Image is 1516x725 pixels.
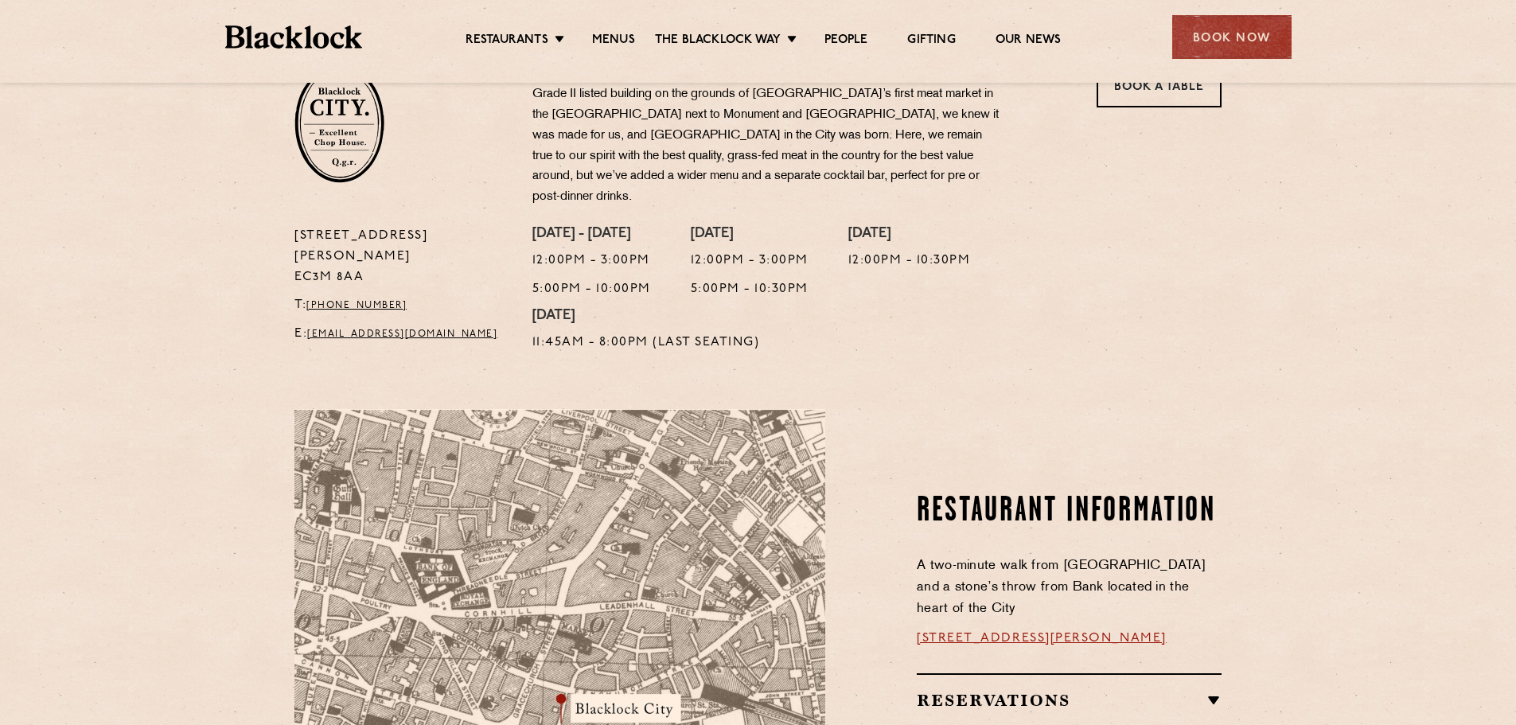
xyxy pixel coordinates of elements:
[848,251,971,271] p: 12:00pm - 10:30pm
[655,33,781,50] a: The Blacklock Way
[532,64,1002,208] p: When asked what we thought of an old electricity substation set in the basement of a Grade II lis...
[532,308,760,325] h4: [DATE]
[532,226,651,244] h4: [DATE] - [DATE]
[532,333,760,353] p: 11:45am - 8:00pm (Last Seating)
[225,25,363,49] img: BL_Textured_Logo-footer-cropped.svg
[306,301,407,310] a: [PHONE_NUMBER]
[917,691,1222,710] h2: Reservations
[848,226,971,244] h4: [DATE]
[1097,64,1222,107] a: Book a Table
[691,226,809,244] h4: [DATE]
[691,251,809,271] p: 12:00pm - 3:00pm
[917,492,1222,532] h2: Restaurant Information
[294,64,384,183] img: City-stamp-default.svg
[294,226,509,288] p: [STREET_ADDRESS][PERSON_NAME] EC3M 8AA
[592,33,635,50] a: Menus
[294,324,509,345] p: E:
[532,251,651,271] p: 12:00pm - 3:00pm
[294,295,509,316] p: T:
[824,33,867,50] a: People
[917,555,1222,620] p: A two-minute walk from [GEOGRAPHIC_DATA] and a stone’s throw from Bank located in the heart of th...
[307,329,497,339] a: [EMAIL_ADDRESS][DOMAIN_NAME]
[691,279,809,300] p: 5:00pm - 10:30pm
[996,33,1062,50] a: Our News
[466,33,548,50] a: Restaurants
[532,279,651,300] p: 5:00pm - 10:00pm
[907,33,955,50] a: Gifting
[1172,15,1292,59] div: Book Now
[917,632,1167,645] a: [STREET_ADDRESS][PERSON_NAME]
